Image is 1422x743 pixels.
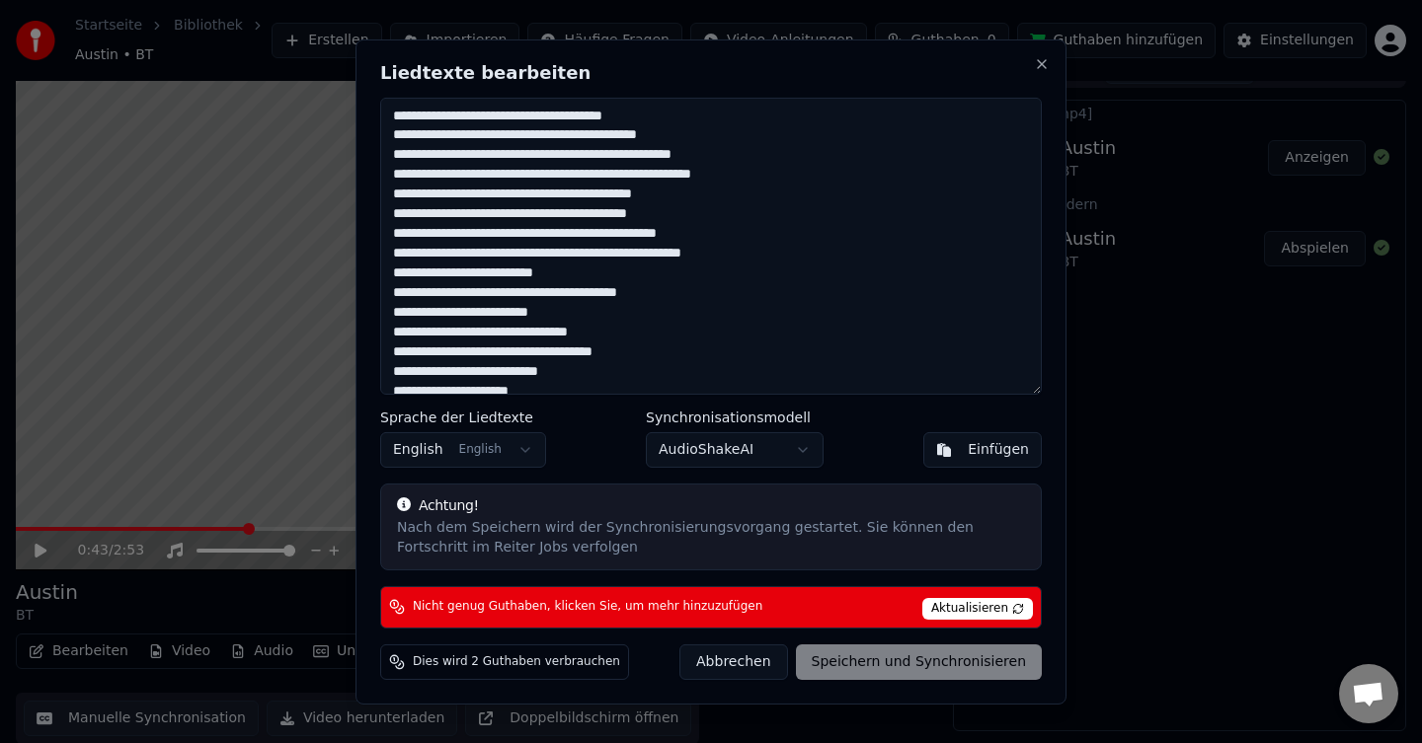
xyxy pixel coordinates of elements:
h2: Liedtexte bearbeiten [380,63,1042,81]
button: Abbrechen [679,644,787,680]
button: Einfügen [923,432,1042,468]
span: Dies wird 2 Guthaben verbrauchen [413,654,620,670]
div: Nach dem Speichern wird der Synchronisierungsvorgang gestartet. Sie können den Fortschritt im Rei... [397,518,1025,557]
div: Einfügen [968,440,1029,460]
span: Aktualisieren [922,598,1033,620]
label: Sprache der Liedtexte [380,410,546,424]
div: Achtung! [397,496,1025,516]
span: Nicht genug Guthaben, klicken Sie, um mehr hinzuzufügen [413,599,762,615]
label: Synchronisationsmodell [646,410,824,424]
